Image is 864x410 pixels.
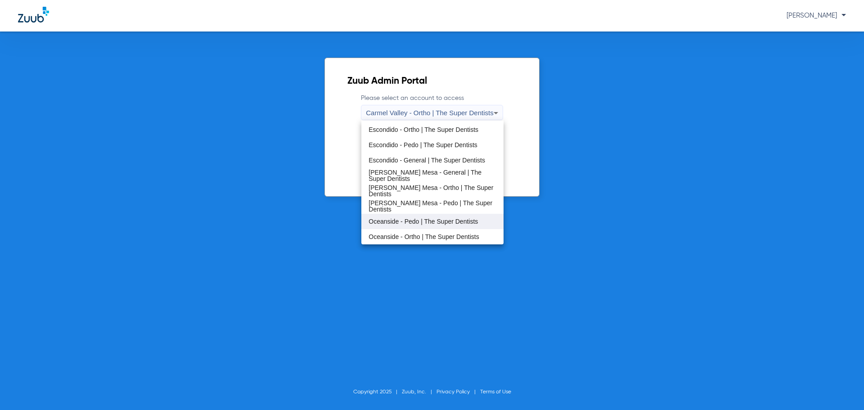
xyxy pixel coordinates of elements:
span: [PERSON_NAME] Mesa - Ortho | The Super Dentists [369,185,496,197]
span: Escondido - General | The Super Dentists [369,157,485,163]
span: Escondido - Pedo | The Super Dentists [369,142,477,148]
span: [PERSON_NAME] Mesa - Pedo | The Super Dentists [369,200,496,212]
span: Oceanside - Pedo | The Super Dentists [369,218,478,225]
span: Oceanside - Ortho | The Super Dentists [369,234,479,240]
span: [PERSON_NAME] Mesa - General | The Super Dentists [369,169,496,182]
span: Escondido - Ortho | The Super Dentists [369,126,478,133]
